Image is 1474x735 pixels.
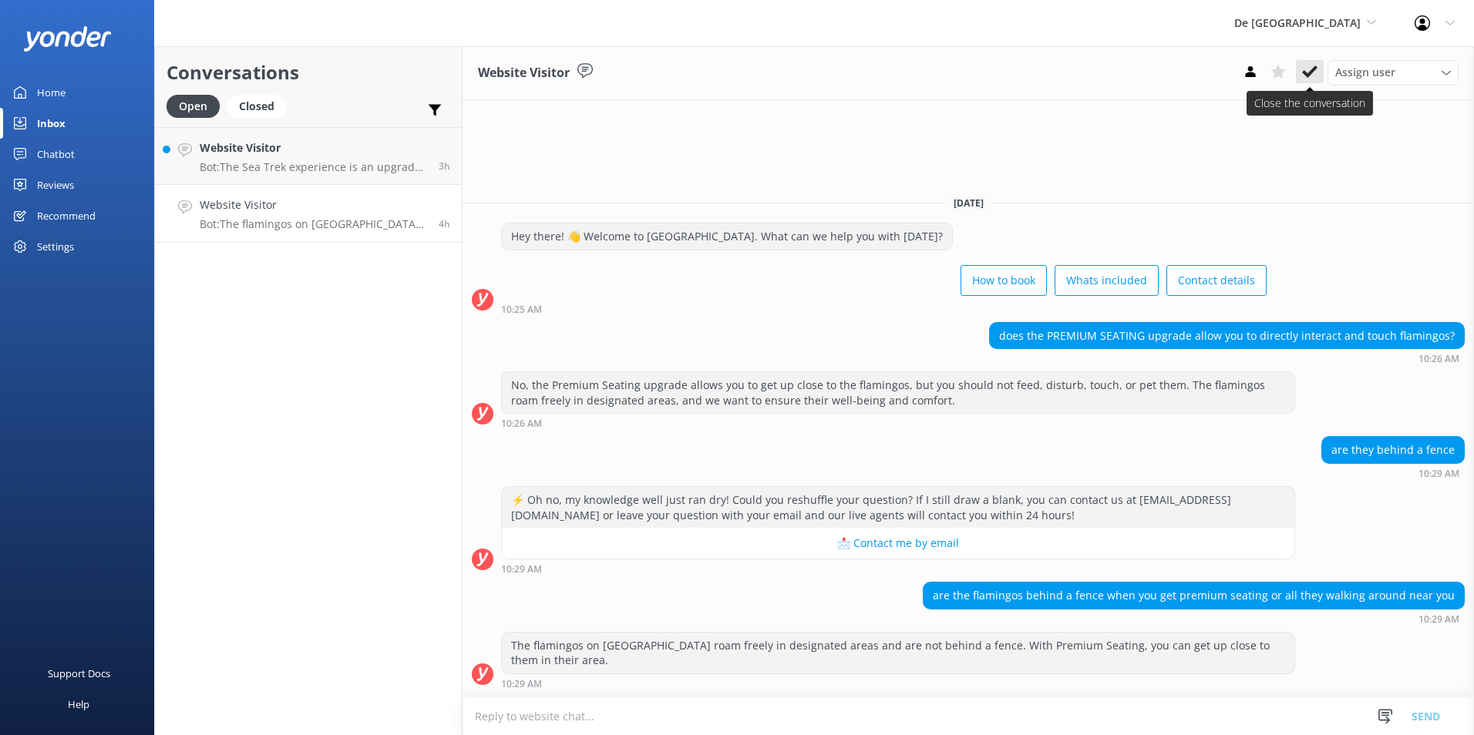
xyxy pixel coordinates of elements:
[37,231,74,262] div: Settings
[37,169,74,200] div: Reviews
[23,26,112,52] img: yonder-white-logo.png
[502,372,1294,413] div: No, the Premium Seating upgrade allows you to get up close to the flamingos, but you should not f...
[1418,615,1459,624] strong: 10:29 AM
[478,63,570,83] h3: Website Visitor
[502,487,1294,528] div: ⚡ Oh no, my knowledge well just ran dry! Could you reshuffle your question? If I still draw a bla...
[155,185,462,243] a: Website VisitorBot:The flamingos on [GEOGRAPHIC_DATA] roam freely in designated areas and are not...
[502,633,1294,673] div: The flamingos on [GEOGRAPHIC_DATA] roam freely in designated areas and are not behind a fence. Wi...
[167,97,227,114] a: Open
[37,108,66,139] div: Inbox
[924,582,1464,609] div: are the flamingos behind a fence when you get premium seating or all they walking around near you
[1055,265,1159,296] button: Whats included
[200,196,427,213] h4: Website Visitor
[200,139,427,156] h4: Website Visitor
[502,528,1294,559] button: 📩 Contact me by email
[1234,15,1361,30] span: De [GEOGRAPHIC_DATA]
[1335,64,1395,81] span: Assign user
[501,680,542,689] strong: 10:29 AM
[1418,469,1459,478] strong: 10:29 AM
[37,139,75,169] div: Chatbot
[1322,437,1464,463] div: are they behind a fence
[155,127,462,185] a: Website VisitorBot:The Sea Trek experience is an upgrade to the De Palm Island admission ticket. ...
[227,95,286,118] div: Closed
[68,689,89,720] div: Help
[1321,468,1465,478] div: Sep 16 2025 10:29am (UTC -04:00) America/Caracas
[37,200,96,231] div: Recommend
[1328,60,1459,85] div: Assign User
[501,304,1267,314] div: Sep 16 2025 10:25am (UTC -04:00) America/Caracas
[37,77,66,108] div: Home
[501,563,1295,574] div: Sep 16 2025 10:29am (UTC -04:00) America/Caracas
[944,196,993,210] span: [DATE]
[439,217,450,230] span: Sep 16 2025 10:29am (UTC -04:00) America/Caracas
[501,565,542,574] strong: 10:29 AM
[1418,354,1459,364] strong: 10:26 AM
[989,353,1465,364] div: Sep 16 2025 10:26am (UTC -04:00) America/Caracas
[502,223,952,250] div: Hey there! 👋 Welcome to [GEOGRAPHIC_DATA]. What can we help you with [DATE]?
[200,217,427,231] p: Bot: The flamingos on [GEOGRAPHIC_DATA] roam freely in designated areas and are not behind a fenc...
[200,160,427,174] p: Bot: The Sea Trek experience is an upgrade to the De Palm Island admission ticket. To participate...
[961,265,1047,296] button: How to book
[501,418,1295,428] div: Sep 16 2025 10:26am (UTC -04:00) America/Caracas
[439,159,450,173] span: Sep 16 2025 12:09pm (UTC -04:00) America/Caracas
[501,305,542,314] strong: 10:25 AM
[167,95,220,118] div: Open
[923,613,1465,624] div: Sep 16 2025 10:29am (UTC -04:00) America/Caracas
[1166,265,1267,296] button: Contact details
[48,658,110,689] div: Support Docs
[990,323,1464,349] div: does the PREMIUM SEATING upgrade allow you to directly interact and touch flamingos?
[501,678,1295,689] div: Sep 16 2025 10:29am (UTC -04:00) America/Caracas
[501,419,542,428] strong: 10:26 AM
[167,58,450,87] h2: Conversations
[227,97,294,114] a: Closed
